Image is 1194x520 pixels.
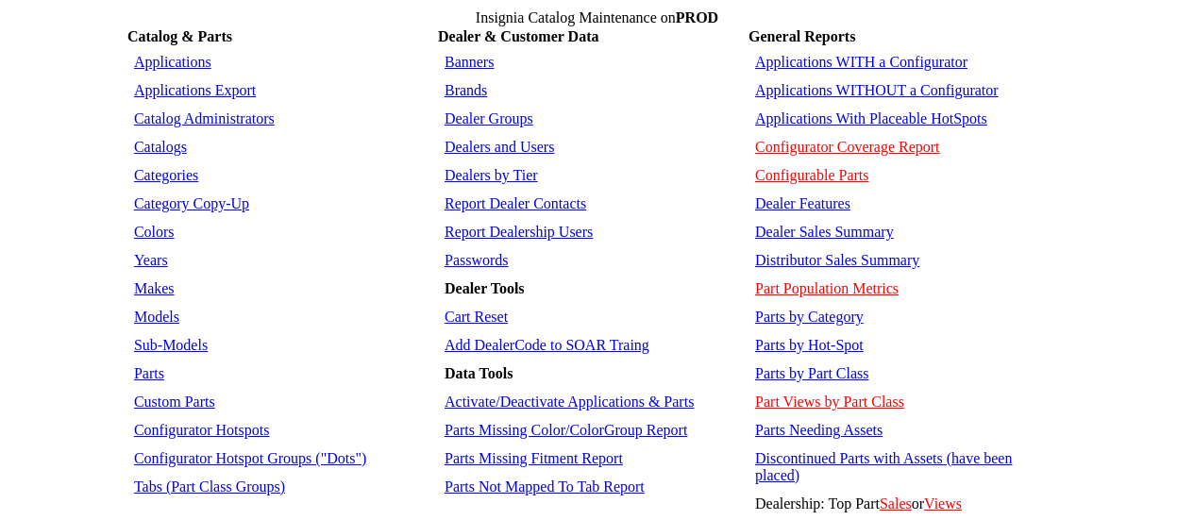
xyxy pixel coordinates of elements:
a: Makes [134,280,175,296]
a: Configurator Coverage Report [755,139,940,155]
b: Dealer Tools [445,280,525,296]
td: Dealership: Top Part or [750,491,1065,517]
a: Categories [134,167,198,183]
b: Dealer & Customer Data [438,28,598,44]
a: Configurable Parts [755,167,868,183]
a: Dealer Sales Summary [755,224,894,240]
b: General Reports [748,28,855,44]
a: Parts Missing Color/ColorGroup Report [445,422,687,438]
a: Views [924,495,962,512]
a: Dealers by Tier [445,167,538,183]
b: Catalog & Parts [127,28,232,44]
a: Activate/Deactivate Applications & Parts [445,394,694,410]
a: Part Population Metrics [755,280,899,296]
a: Part Views by Part Class [755,394,904,410]
a: Configurator Hotspot Groups ("Dots") [134,450,366,466]
a: Dealers and Users [445,139,554,155]
a: Report Dealer Contacts [445,195,586,211]
a: Colors [134,224,175,240]
a: Applications WITHOUT a Configurator [755,82,999,98]
a: Parts [134,365,164,381]
a: Sales [880,495,912,512]
a: Discontinued Parts with Assets (have been placed) [755,450,1012,483]
a: Configurator Hotspots [134,422,270,438]
a: Cart Reset [445,309,508,325]
a: Parts by Part Class [755,365,868,381]
a: Report Dealership Users [445,224,593,240]
a: Tabs (Part Class Groups) [134,478,285,495]
a: Applications Export [134,82,256,98]
a: Custom Parts [134,394,215,410]
a: Banners [445,54,494,70]
a: Parts Missing Fitment Report [445,450,623,466]
a: Applications With Placeable HotSpots [755,110,987,126]
a: Add DealerCode to SOAR Traing [445,337,649,353]
a: Parts by Category [755,309,864,325]
a: Years [134,252,168,268]
a: Category Copy-Up [134,195,249,211]
a: Parts by Hot-Spot [755,337,864,353]
a: Applications WITH a Configurator [755,54,967,70]
a: Dealer Groups [445,110,533,126]
a: Brands [445,82,487,98]
a: Dealer Features [755,195,850,211]
a: Parts Not Mapped To Tab Report [445,478,645,495]
a: Passwords [445,252,509,268]
b: Data Tools [445,365,513,381]
a: Sub-Models [134,337,208,353]
a: Catalog Administrators [134,110,275,126]
a: Catalogs [134,139,187,155]
a: Models [134,309,179,325]
a: Parts Needing Assets [755,422,883,438]
span: PROD [676,9,718,25]
a: Distributor Sales Summary [755,252,919,268]
td: Insignia Catalog Maintenance on [127,9,1067,26]
a: Applications [134,54,211,70]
